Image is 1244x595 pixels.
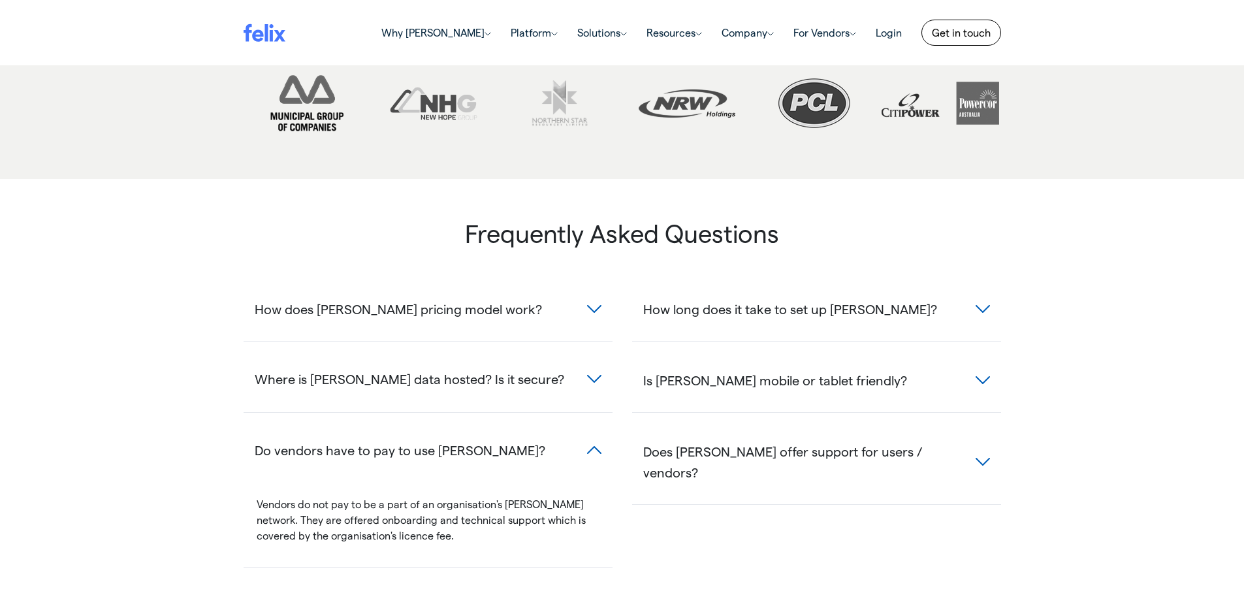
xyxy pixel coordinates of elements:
img: northern star greyscale1 [500,74,620,133]
a: Solutions [567,20,637,46]
span: How does [PERSON_NAME] pricing model work? [255,298,542,319]
span: Vendors do not pay to be a part of an organisation's [PERSON_NAME] network. They are offered onbo... [257,498,586,541]
span: Does [PERSON_NAME] offer support for users / vendors? [643,441,976,483]
a: For Vendors [784,20,866,46]
button: Where is [PERSON_NAME] data hosted? Is it secure? [244,360,613,398]
button: Is [PERSON_NAME] mobile or tablet friendly? [632,361,1001,399]
span: Is [PERSON_NAME] mobile or tablet friendly? [643,370,907,391]
a: Get in touch [921,20,1001,46]
img: municipal group logo [247,74,367,133]
img: felix logo [244,24,285,41]
button: Do vendors have to pay to use [PERSON_NAME]? [244,431,613,469]
h3: Frequently Asked Questions [244,218,1001,259]
span: Do vendors have to pay to use [PERSON_NAME]? [255,440,545,460]
button: How does [PERSON_NAME] pricing model work? [244,290,613,328]
a: Login [866,20,912,46]
a: Why [PERSON_NAME] [372,20,501,46]
img: nrw greyscale [627,74,747,133]
button: How long does it take to set up [PERSON_NAME]? [632,290,1001,328]
button: Does [PERSON_NAME] offer support for users / vendors? [632,432,1001,491]
a: Platform [501,20,567,46]
span: How long does it take to set up [PERSON_NAME]? [643,298,937,319]
span: Where is [PERSON_NAME] data hosted? Is it secure? [255,368,564,389]
img: new hope group [374,74,494,133]
a: Resources [637,20,712,46]
img: citipower [880,74,1000,133]
a: Company [712,20,784,46]
img: PCL-B&W [754,74,874,133]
